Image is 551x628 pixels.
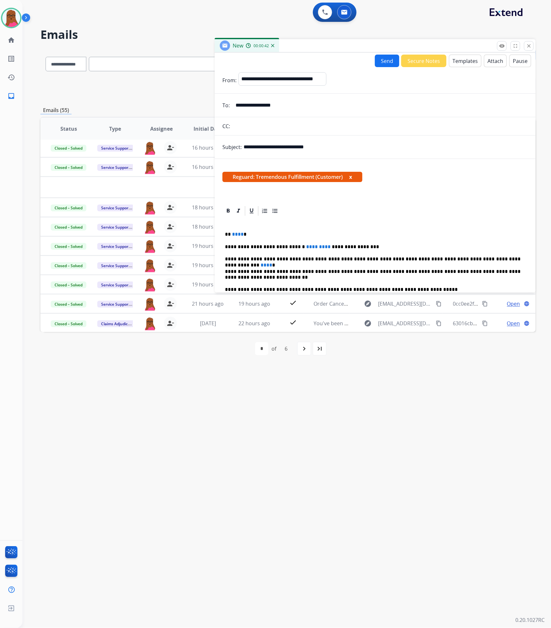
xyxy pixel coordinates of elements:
[512,43,518,49] mat-icon: fullscreen
[515,616,545,624] p: 0.20.1027RC
[97,320,141,327] span: Claims Adjudication
[364,319,372,327] mat-icon: explore
[97,282,134,288] span: Service Support
[192,223,224,230] span: 18 hours ago
[280,342,293,355] div: 6
[222,143,242,151] p: Subject:
[300,345,308,353] mat-icon: navigate_next
[200,320,216,327] span: [DATE]
[167,223,174,231] mat-icon: person_remove
[97,164,134,171] span: Service Support
[97,262,134,269] span: Service Support
[484,55,507,67] button: Attach
[401,55,446,67] button: Secure Notes
[2,9,20,27] img: avatar
[143,161,156,174] img: agent-avatar
[482,320,488,326] mat-icon: content_copy
[289,318,297,326] mat-icon: check
[143,259,156,272] img: agent-avatar
[378,300,432,308] span: [EMAIL_ADDRESS][DOMAIN_NAME]
[289,299,297,307] mat-icon: check
[192,204,224,211] span: 18 hours ago
[378,319,432,327] span: [EMAIL_ADDRESS][DOMAIN_NAME]
[254,43,269,48] span: 00:00:42
[192,242,224,249] span: 19 hours ago
[509,55,531,67] button: Pause
[524,320,529,326] mat-icon: language
[449,55,481,67] button: Templates
[143,201,156,214] img: agent-avatar
[349,173,352,181] button: x
[314,320,513,327] span: You've been assigned a new service order: 510f6ba9-e1a5-4685-bf8d-3219f90a85ea
[51,243,86,250] span: Closed – Solved
[192,281,224,288] span: 19 hours ago
[192,262,224,269] span: 19 hours ago
[314,300,453,307] span: Order Cancelled 4f05c0d5-2110-4c20-82a0-d7cd9d7d015b
[436,301,442,307] mat-icon: content_copy
[40,106,72,114] p: Emails (55)
[233,42,243,49] span: New
[271,345,276,353] div: of
[167,300,174,308] mat-icon: person_remove
[51,282,86,288] span: Closed – Solved
[192,144,224,151] span: 16 hours ago
[7,92,15,100] mat-icon: inbox
[7,55,15,63] mat-icon: list_alt
[316,345,323,353] mat-icon: last_page
[260,206,270,216] div: Ordered List
[51,145,86,152] span: Closed – Solved
[51,205,86,211] span: Closed – Solved
[167,204,174,211] mat-icon: person_remove
[192,163,224,170] span: 16 hours ago
[143,297,156,311] img: agent-avatar
[97,301,134,308] span: Service Support
[143,278,156,292] img: agent-avatar
[51,301,86,308] span: Closed – Solved
[167,163,174,171] mat-icon: person_remove
[97,205,134,211] span: Service Support
[223,206,233,216] div: Bold
[109,125,121,133] span: Type
[167,242,174,250] mat-icon: person_remove
[375,55,399,67] button: Send
[270,206,280,216] div: Bullet List
[499,43,505,49] mat-icon: remove_red_eye
[7,74,15,81] mat-icon: history
[234,206,243,216] div: Italic
[143,317,156,330] img: agent-avatar
[97,224,134,231] span: Service Support
[51,164,86,171] span: Closed – Solved
[247,206,256,216] div: Underline
[7,36,15,44] mat-icon: home
[364,300,372,308] mat-icon: explore
[222,76,237,84] p: From:
[167,281,174,288] mat-icon: person_remove
[51,320,86,327] span: Closed – Solved
[524,301,529,307] mat-icon: language
[150,125,173,133] span: Assignee
[167,144,174,152] mat-icon: person_remove
[453,300,547,307] span: 0cc0ee2f-5390-464f-8d22-8bcc97fbf801
[507,319,520,327] span: Open
[97,145,134,152] span: Service Support
[436,320,442,326] mat-icon: content_copy
[40,28,536,41] h2: Emails
[222,101,230,109] p: To:
[526,43,532,49] mat-icon: close
[51,262,86,269] span: Closed – Solved
[51,224,86,231] span: Closed – Solved
[482,301,488,307] mat-icon: content_copy
[143,240,156,253] img: agent-avatar
[238,300,270,307] span: 19 hours ago
[453,320,551,327] span: 63016cb2-7c84-47ae-a7cd-fba60b7e92cd
[507,300,520,308] span: Open
[60,125,77,133] span: Status
[143,141,156,155] img: agent-avatar
[192,300,224,307] span: 21 hours ago
[238,320,270,327] span: 22 hours ago
[222,172,362,182] span: Reguard: Tremendous Fulfillment (Customer)
[194,125,222,133] span: Initial Date
[167,319,174,327] mat-icon: person_remove
[167,261,174,269] mat-icon: person_remove
[97,243,134,250] span: Service Support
